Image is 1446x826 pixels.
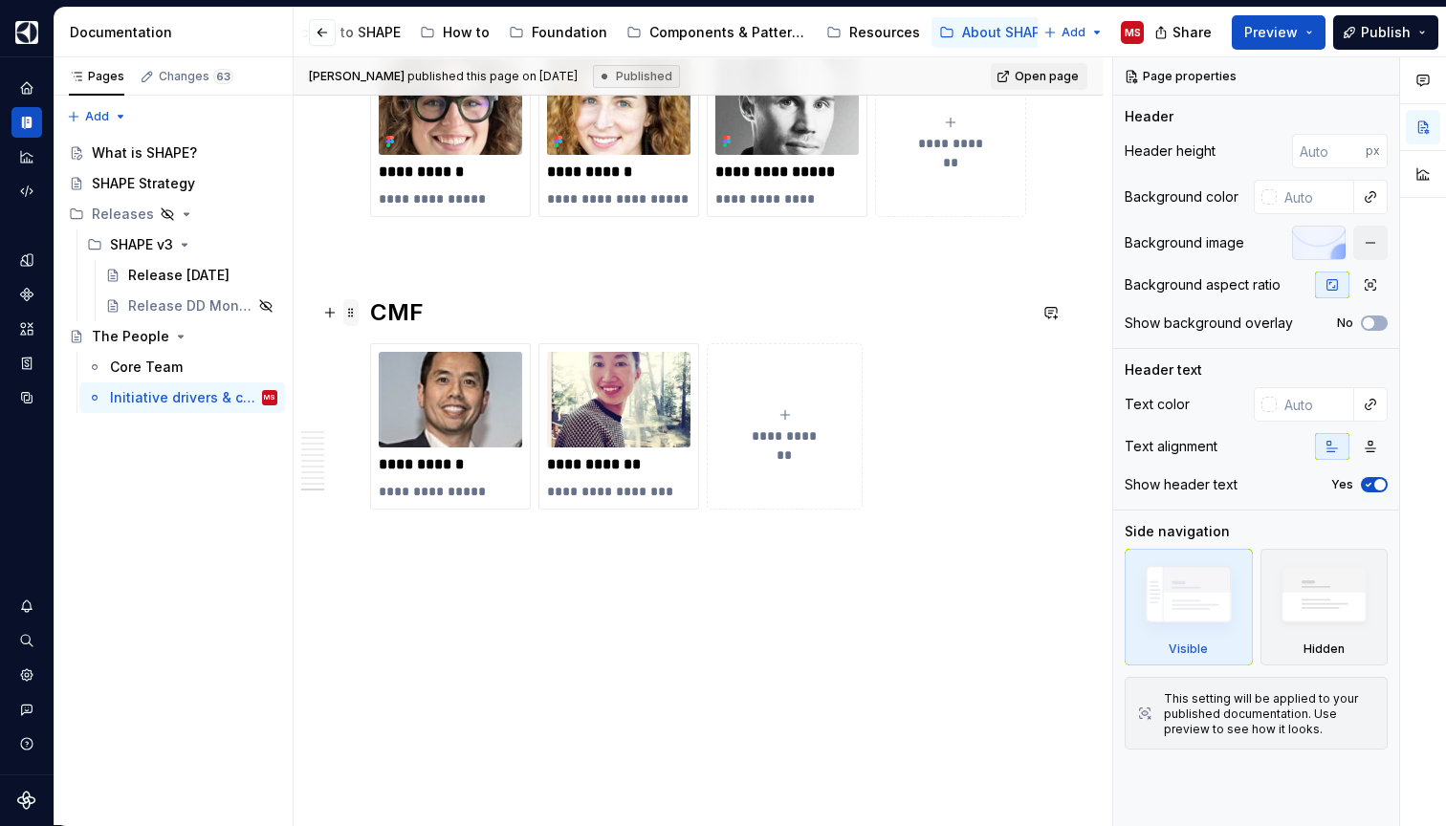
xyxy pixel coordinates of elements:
[547,352,690,447] img: 73bc0ddc-513e-4346-9c13-1c8d101a0f99.jpeg
[1331,477,1353,492] label: Yes
[15,21,38,44] img: 1131f18f-9b94-42a4-847a-eabb54481545.png
[79,352,285,382] a: Core Team
[11,591,42,621] button: Notifications
[11,382,42,413] div: Data sources
[412,17,497,48] a: How to
[379,352,522,447] img: 4adcadfb-f22b-4acc-9e04-3cddada71b1b.jpeg
[92,174,195,193] div: SHAPE Strategy
[159,69,233,84] div: Changes
[370,297,1026,328] h2: CMF
[619,17,815,48] a: Components & Patterns
[61,199,285,229] div: Releases
[1361,23,1411,42] span: Publish
[92,327,169,346] div: The People
[1062,25,1085,40] span: Add
[1125,141,1216,161] div: Header height
[1125,275,1281,294] div: Background aspect ratio
[61,138,285,413] div: Page tree
[1125,522,1230,541] div: Side navigation
[1337,315,1353,331] label: No
[1125,549,1253,665] div: Visible
[1125,187,1238,206] div: Background color
[11,625,42,656] button: Search ⌘K
[11,694,42,725] button: Contact support
[92,205,154,224] div: Releases
[1164,691,1375,737] div: This setting will be applied to your published documentation. Use preview to see how it looks.
[1277,387,1354,422] input: Auto
[213,69,233,84] span: 63
[98,260,285,291] a: Release [DATE]
[379,59,522,155] img: 7767e7bf-e28c-4a05-95da-fa44d452d031.png
[98,291,285,321] a: Release DD Mon, YYYY
[443,23,490,42] div: How to
[1125,233,1244,252] div: Background image
[61,168,285,199] a: SHAPE Strategy
[110,358,183,377] div: Core Team
[1015,69,1079,84] span: Open page
[110,235,173,254] div: SHAPE v3
[264,388,275,407] div: MS
[70,23,285,42] div: Documentation
[849,23,920,42] div: Resources
[92,143,197,163] div: What is SHAPE?
[128,266,230,285] div: Release [DATE]
[61,321,285,352] a: The People
[309,69,405,83] span: [PERSON_NAME]
[1292,134,1366,168] input: Auto
[61,103,133,130] button: Add
[1260,549,1389,665] div: Hidden
[1125,314,1293,333] div: Show background overlay
[819,17,928,48] a: Resources
[1125,25,1141,40] div: MS
[85,109,109,124] span: Add
[11,348,42,379] a: Storybook stories
[1232,15,1325,50] button: Preview
[593,65,680,88] div: Published
[1333,15,1438,50] button: Publish
[11,107,42,138] a: Documentation
[11,73,42,103] a: Home
[1145,15,1224,50] button: Share
[1277,180,1354,214] input: Auto
[501,17,615,48] a: Foundation
[61,138,285,168] a: What is SHAPE?
[1125,360,1202,380] div: Header text
[11,660,42,690] a: Settings
[1125,475,1238,494] div: Show header text
[1366,143,1380,159] p: px
[309,69,578,84] span: published this page on [DATE]
[547,59,690,155] img: 435ec525-fe4c-4031-b2cb-b70610431708.png
[1125,107,1173,126] div: Header
[1244,23,1298,42] span: Preview
[1125,395,1190,414] div: Text color
[11,245,42,275] a: Design tokens
[1172,23,1212,42] span: Share
[1169,641,1208,657] div: Visible
[1038,19,1109,46] button: Add
[1125,437,1217,456] div: Text alignment
[715,59,859,155] img: 2f26152e-1078-4d9e-a98e-0ca4e46f41b7.png
[79,382,285,413] a: Initiative drivers & contributorsMS
[11,176,42,206] a: Code automation
[110,388,258,407] div: Initiative drivers & contributors
[11,314,42,344] a: Assets
[931,17,1056,48] a: About SHAPE
[532,23,607,42] div: Foundation
[17,791,36,810] svg: Supernova Logo
[991,63,1087,90] a: Open page
[11,279,42,310] a: Components
[649,23,807,42] div: Components & Patterns
[11,141,42,172] a: Analytics
[245,13,974,52] div: Page tree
